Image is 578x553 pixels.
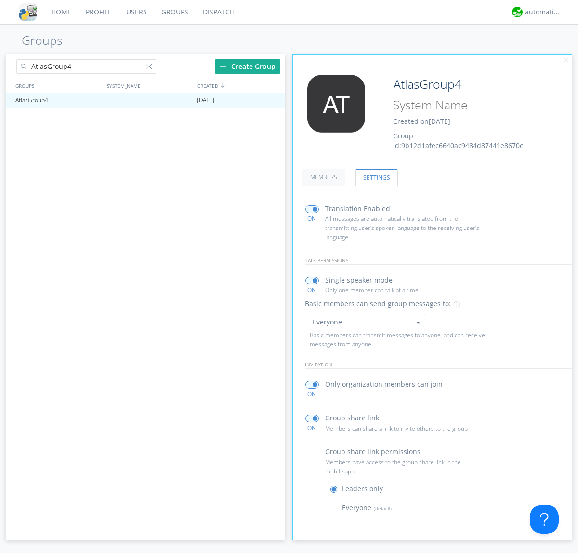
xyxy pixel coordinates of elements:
img: cddb5a64eb264b2086981ab96f4c1ba7 [19,3,37,21]
p: Members can share a link to invite others to the group [325,424,479,433]
div: Create Group [215,59,280,74]
p: Only organization members can join [325,379,443,390]
p: talk permissions [305,256,572,265]
p: Basic members can transmit messages to anyone, and can receive messages from anyone. [310,330,490,349]
div: AtlasGroup4 [13,93,103,108]
p: All messages are automatically translated from the transmitting user’s spoken language to the rec... [325,214,479,242]
span: Created on [393,117,450,126]
p: invitation [305,361,572,369]
span: [DATE] [429,117,450,126]
img: cancel.svg [563,57,569,64]
img: 373638.png [300,75,372,133]
a: AtlasGroup4[DATE] [6,93,285,108]
p: Group share link [325,413,379,423]
input: Search groups [16,59,156,74]
span: [DATE] [197,93,214,108]
p: Single speaker mode [325,275,393,285]
div: ON [301,286,323,294]
button: Everyone [310,314,425,330]
a: SETTINGS [355,169,398,186]
div: GROUPS [13,79,102,93]
img: plus.svg [220,63,226,69]
p: Everyone [342,502,392,513]
input: System Name [390,96,545,114]
div: ON [301,215,323,223]
div: ON [301,390,323,398]
p: Translation Enabled [325,203,390,214]
iframe: Toggle Customer Support [530,505,559,534]
p: Group share link permissions [325,446,420,457]
p: Basic members can send group messages to: [305,298,451,309]
div: SYSTEM_NAME [105,79,195,93]
div: CREATED [195,79,286,93]
p: Leaders only [342,484,383,494]
input: Group Name [390,75,545,94]
span: Group Id: 9b12d1afec6640ac9484d87441e8670c [393,131,523,150]
div: automation+atlas [525,7,561,17]
p: Only one member can talk at a time. [325,285,479,295]
img: d2d01cd9b4174d08988066c6d424eccd [512,7,523,17]
div: ON [301,424,323,432]
a: MEMBERS [302,169,345,186]
span: (default) [371,505,392,512]
p: Members have access to the group share link in the mobile app [325,458,479,476]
